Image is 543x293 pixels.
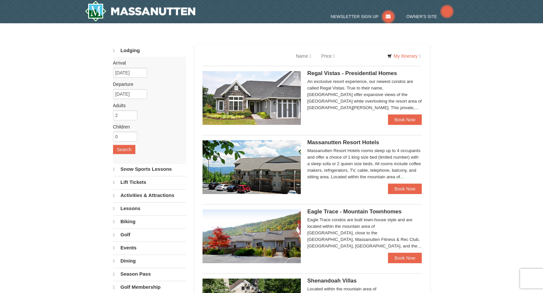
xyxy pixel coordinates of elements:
a: Activities & Attractions [113,189,186,202]
a: Massanutten Resort [85,1,196,22]
span: Massanutten Resort Hotels [307,139,379,146]
a: Season Pass [113,268,186,280]
span: Eagle Trace - Mountain Townhomes [307,208,402,215]
a: Newsletter Sign Up [331,14,395,19]
a: My Itinerary [383,51,425,61]
a: Lift Tickets [113,176,186,188]
a: Lessons [113,202,186,215]
label: Adults [113,102,181,109]
img: 19218983-1-9b289e55.jpg [203,209,301,263]
a: Snow Sports Lessons [113,163,186,175]
a: Name [291,49,316,63]
div: An exclusive resort experience, our newest condos are called Regal Vistas. True to their name, [G... [307,78,422,111]
a: Golf [113,228,186,241]
a: Lodging [113,45,186,57]
span: Shenandoah Villas [307,278,357,284]
label: Children [113,124,181,130]
img: 19219026-1-e3b4ac8e.jpg [203,140,301,194]
a: Book Now [388,114,422,125]
button: Search [113,145,135,154]
span: Newsletter Sign Up [331,14,378,19]
label: Arrival [113,60,181,66]
label: Departure [113,81,181,88]
a: Events [113,242,186,254]
a: Book Now [388,184,422,194]
div: Massanutten Resort Hotels rooms sleep up to 4 occupants and offer a choice of 1 king size bed (li... [307,147,422,180]
div: Eagle Trace condos are built town-house style and are located within the mountain area of [GEOGRA... [307,217,422,249]
span: Regal Vistas - Presidential Homes [307,70,397,76]
a: Book Now [388,253,422,263]
a: Dining [113,255,186,267]
a: Owner's Site [406,14,454,19]
img: Massanutten Resort Logo [85,1,196,22]
img: 19218991-1-902409a9.jpg [203,71,301,125]
a: Biking [113,215,186,228]
a: Price [316,49,340,63]
span: Owner's Site [406,14,437,19]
